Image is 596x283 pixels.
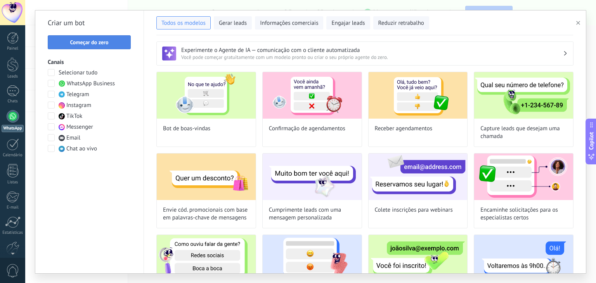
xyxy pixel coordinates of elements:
span: Cumprimente leads com uma mensagem personalizada [269,206,355,222]
span: Copilot [587,132,595,150]
span: Bot de boas-vindas [163,125,210,133]
span: TikTok [66,112,82,120]
span: Gerar leads [219,19,247,27]
span: Envie cód. promocionais com base em palavras-chave de mensagens [163,206,249,222]
div: Painel [2,46,24,51]
button: Começar do zero [48,35,131,49]
img: Cumprimente leads com uma mensagem personalizada [263,154,362,200]
img: Inscreva leads em sua newsletter de email [369,235,468,281]
span: Capture leads que desejam uma chamada [480,125,567,140]
span: Reduzir retrabalho [378,19,424,27]
div: Calendário [2,153,24,158]
div: WhatsApp [2,125,24,132]
span: Confirmação de agendamentos [269,125,345,133]
span: Começar do zero [70,40,108,45]
span: Você pode começar gratuitamente com um modelo pronto ou criar o seu próprio agente do zero. [181,54,563,60]
span: Email [66,134,80,142]
button: Informações comerciais [255,16,323,29]
div: Listas [2,180,24,185]
button: Todos os modelos [156,16,211,29]
div: E-mail [2,205,24,210]
img: Bot de boas-vindas [157,72,256,119]
div: Leads [2,74,24,79]
img: Receba recados quando estiver offline [474,235,573,281]
h3: Experimente o Agente de IA — comunicação com o cliente automatizada [181,47,563,54]
img: Receber agendamentos [369,72,468,119]
img: Envie cód. promocionais com base em palavras-chave de mensagens [157,154,256,200]
img: Colete feedback com emojis [263,235,362,281]
div: Chats [2,99,24,104]
button: Engajar leads [326,16,370,29]
button: Gerar leads [214,16,252,29]
span: Receber agendamentos [375,125,433,133]
img: Capture leads que desejam uma chamada [474,72,573,119]
span: Encaminhe solicitações para os especialistas certos [480,206,567,222]
span: WhatsApp Business [67,80,115,88]
span: Selecionar tudo [59,69,97,77]
div: Estatísticas [2,230,24,235]
span: Todos os modelos [161,19,206,27]
button: Reduzir retrabalho [373,16,429,29]
span: Engajar leads [331,19,365,27]
img: Confirmação de agendamentos [263,72,362,119]
h2: Criar um bot [48,17,131,29]
img: Saiba mais sobre leads com uma pesquisa rápida [157,235,256,281]
span: Messenger [66,123,93,131]
span: Informações comerciais [260,19,318,27]
img: Colete inscrições para webinars [369,154,468,200]
span: Instagram [66,102,91,109]
span: Telegram [66,91,89,98]
h3: Canais [48,59,131,66]
img: Encaminhe solicitações para os especialistas certos [474,154,573,200]
span: Chat ao vivo [66,145,97,153]
span: Colete inscrições para webinars [375,206,453,214]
